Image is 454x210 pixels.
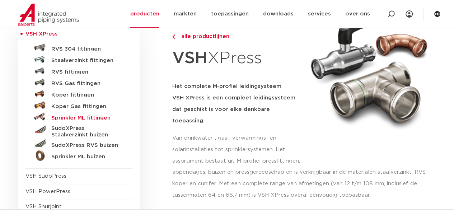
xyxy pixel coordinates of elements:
[25,204,62,209] a: VSH Shurjoint
[51,92,122,98] h5: Koper fittingen
[172,45,302,72] h1: XPress
[51,69,122,75] h5: RVS fittingen
[51,125,122,138] h5: SudoXPress Staalverzinkt buizen
[51,46,122,52] h5: RVS 304 fittingen
[25,88,132,99] a: Koper fittingen
[25,150,132,161] a: Sprinkler ML buizen
[172,81,302,127] h5: Het complete M-profiel leidingsysteem VSH XPress is een compleet leidingsysteem dat geschikt is v...
[51,142,122,149] h5: SudoXPress RVS buizen
[25,76,132,88] a: RVS Gas fittingen
[177,34,229,39] span: alle productlijnen
[25,173,66,179] a: VSH SudoPress
[25,111,132,122] a: Sprinkler ML fittingen
[25,53,132,65] a: Staalverzinkt fittingen
[25,65,132,76] a: RVS fittingen
[25,42,132,53] a: RVS 304 fittingen
[51,103,122,110] h5: Koper Gas fittingen
[51,115,122,121] h5: Sprinkler ML fittingen
[172,132,302,167] p: Van drinkwater-, gas-, verwarmings- en solarinstallaties tot sprinklersystemen. Het assortiment b...
[51,80,122,87] h5: RVS Gas fittingen
[172,50,207,66] strong: VSH
[51,154,122,160] h5: Sprinkler ML buizen
[51,57,122,64] h5: Staalverzinkt fittingen
[25,122,132,138] a: SudoXPress Staalverzinkt buizen
[25,31,58,37] span: VSH XPress
[25,189,70,194] a: VSH PowerPress
[172,34,175,39] img: chevron-right.svg
[25,138,132,150] a: SudoXPress RVS buizen
[172,32,302,41] a: alle productlijnen
[25,99,132,111] a: Koper Gas fittingen
[172,167,436,201] p: appendages, buizen en pressgereedschap en is verkrijgbaar in de materialen staalverzinkt, RVS, ko...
